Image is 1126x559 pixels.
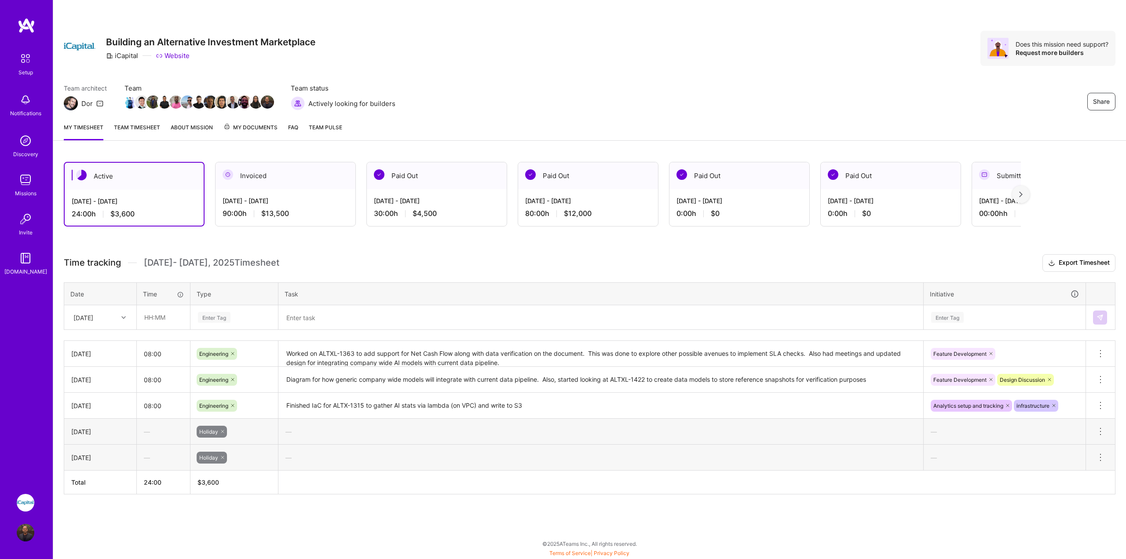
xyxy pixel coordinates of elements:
span: Time tracking [64,257,121,268]
div: [DATE] - [DATE] [223,196,348,205]
a: Team Member Avatar [147,95,159,110]
div: 30:00 h [374,209,500,218]
img: Paid Out [374,169,384,180]
div: [DATE] [71,375,129,384]
i: icon Mail [96,100,103,107]
img: Team Member Avatar [249,95,263,109]
a: Team Member Avatar [250,95,262,110]
div: Enter Tag [931,311,964,324]
th: Date [64,282,137,305]
a: Team Member Avatar [227,95,239,110]
div: Paid Out [821,162,961,189]
span: [DATE] - [DATE] , 2025 Timesheet [144,257,279,268]
span: Holiday [199,428,218,435]
span: $13,500 [261,209,289,218]
img: Active [76,170,87,180]
div: 0:00 h [676,209,802,218]
img: Invoiced [223,169,233,180]
img: Actively looking for builders [291,96,305,110]
div: 0:00 h [828,209,954,218]
input: HH:MM [137,394,190,417]
img: Invite [17,210,34,228]
a: FAQ [288,123,298,140]
h3: Building an Alternative Investment Marketplace [106,37,315,47]
div: 80:00 h [525,209,651,218]
div: 24:00 h [72,209,197,219]
div: [DATE] [73,313,93,322]
div: [DOMAIN_NAME] [4,267,47,276]
a: Team Member Avatar [205,95,216,110]
a: Team Member Avatar [262,95,273,110]
div: 90:00 h [223,209,348,218]
span: Team [124,84,273,93]
a: Team Member Avatar [193,95,205,110]
img: Team Member Avatar [238,95,251,109]
img: discovery [17,132,34,150]
div: Active [65,163,204,190]
div: Paid Out [518,162,658,189]
img: Submitted [979,169,990,180]
span: Engineering [199,402,228,409]
div: Invoiced [216,162,355,189]
img: Paid Out [525,169,536,180]
textarea: Diagram for how generic company wide models will integrate with current data pipeline. Also, star... [279,368,922,392]
span: $0 [862,209,871,218]
div: — [137,446,190,469]
span: infrastructure [1016,402,1049,409]
span: Holiday [199,454,218,461]
div: [DATE] - [DATE] [979,196,1105,205]
div: Invite [19,228,33,237]
span: My Documents [223,123,278,132]
a: Team Member Avatar [159,95,170,110]
img: Team Architect [64,96,78,110]
div: [DATE] [71,427,129,436]
span: Feature Development [933,376,987,383]
span: Team architect [64,84,107,93]
img: right [1019,191,1023,197]
img: Team Member Avatar [192,95,205,109]
a: iCapital: Building an Alternative Investment Marketplace [15,494,37,512]
img: Team Member Avatar [135,95,148,109]
button: Share [1087,93,1115,110]
div: Submitted [972,162,1112,189]
span: $ 3,600 [197,479,219,486]
img: Team Member Avatar [158,95,171,109]
div: Paid Out [367,162,507,189]
a: Team Member Avatar [170,95,182,110]
a: Team timesheet [114,123,160,140]
th: Task [278,282,924,305]
div: Paid Out [669,162,809,189]
a: Team Member Avatar [216,95,227,110]
span: Design Discussion [1000,376,1045,383]
img: Company Logo [64,31,95,62]
span: Team Pulse [309,124,342,131]
div: iCapital [106,51,138,60]
a: Team Member Avatar [136,95,147,110]
img: User Avatar [17,524,34,541]
div: — [137,420,190,443]
img: Team Member Avatar [215,95,228,109]
img: Avatar [987,38,1009,59]
i: icon Download [1048,259,1055,268]
div: [DATE] - [DATE] [72,197,197,206]
div: — [924,446,1086,469]
div: [DATE] [71,453,129,462]
a: My Documents [223,123,278,140]
textarea: Worked on ALTXL-1363 to add support for Net Cash Flow along with data verification on the documen... [279,342,922,366]
img: Team Member Avatar [261,95,274,109]
div: [DATE] - [DATE] [525,196,651,205]
div: Does this mission need support? [1016,40,1108,48]
a: Website [156,51,190,60]
span: $0 [711,209,720,218]
img: Paid Out [828,169,838,180]
span: Analytics setup and tracking [933,402,1003,409]
img: iCapital: Building an Alternative Investment Marketplace [17,494,34,512]
div: Discovery [13,150,38,159]
img: Team Member Avatar [124,95,137,109]
span: Engineering [199,351,228,357]
img: Paid Out [676,169,687,180]
span: $12,000 [564,209,592,218]
div: Setup [18,68,33,77]
a: Team Member Avatar [239,95,250,110]
a: Privacy Policy [594,550,629,556]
